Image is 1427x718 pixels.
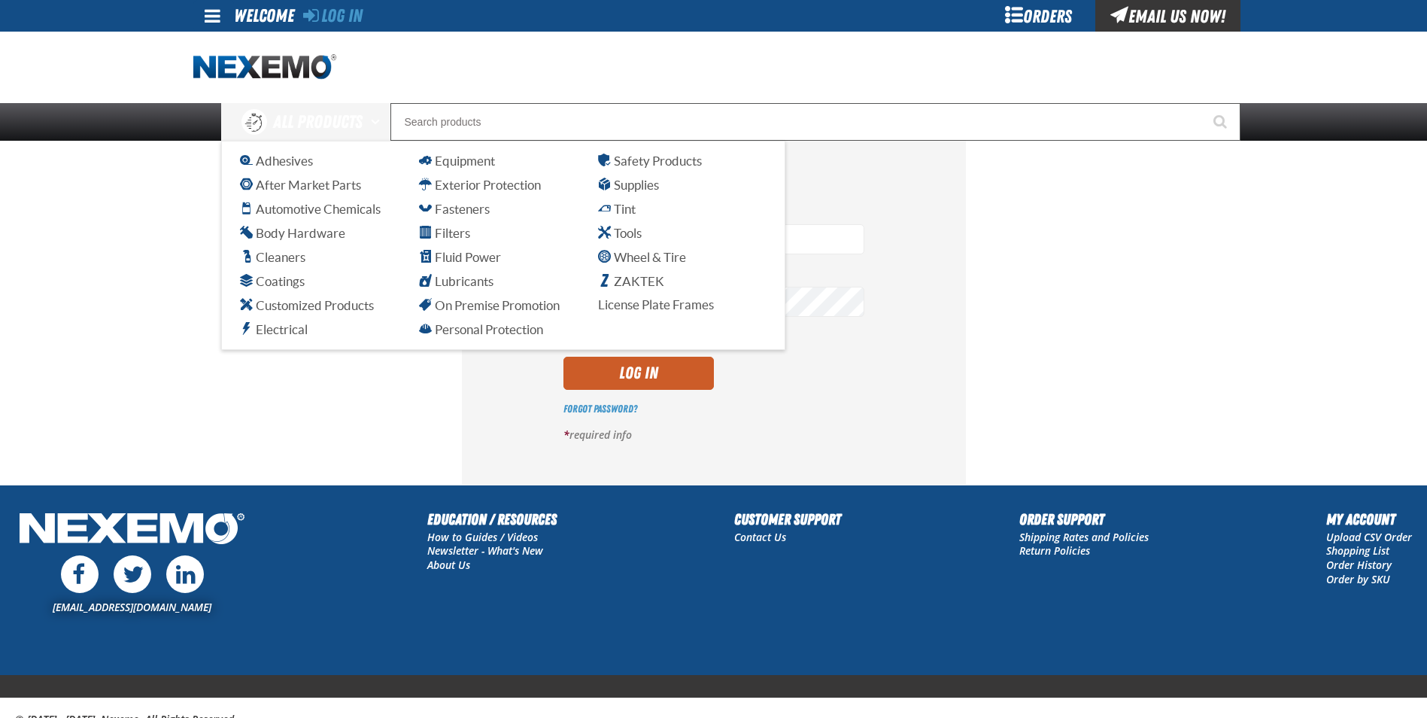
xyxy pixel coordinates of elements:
[419,178,541,192] span: Exterior Protection
[598,250,686,264] span: Wheel & Tire
[427,558,470,572] a: About Us
[1326,508,1412,531] h2: My Account
[15,508,249,552] img: Nexemo Logo
[734,508,841,531] h2: Customer Support
[598,154,702,168] span: Safety Products
[193,54,336,81] img: Nexemo logo
[598,226,642,240] span: Tools
[598,274,664,288] span: ZAKTEK
[419,322,543,336] span: Personal Protection
[419,274,493,288] span: Lubricants
[53,600,211,614] a: [EMAIL_ADDRESS][DOMAIN_NAME]
[598,178,659,192] span: Supplies
[240,226,345,240] span: Body Hardware
[1019,530,1149,544] a: Shipping Rates and Policies
[240,250,305,264] span: Cleaners
[240,298,374,312] span: Customized Products
[1019,543,1090,558] a: Return Policies
[366,103,390,141] button: Open All Products pages
[734,530,786,544] a: Contact Us
[427,508,557,531] h2: Education / Resources
[1019,508,1149,531] h2: Order Support
[1326,558,1392,572] a: Order History
[563,357,714,390] button: Log In
[1326,543,1389,558] a: Shopping List
[419,298,560,312] span: On Premise Promotion
[419,202,490,216] span: Fasteners
[390,103,1240,141] input: Search
[240,178,361,192] span: After Market Parts
[598,297,714,312] span: License Plate Frames
[427,530,538,544] a: How to Guides / Videos
[598,202,636,216] span: Tint
[1203,103,1240,141] button: Start Searching
[563,428,864,443] p: required info
[303,5,363,26] a: Log In
[419,250,501,264] span: Fluid Power
[240,322,308,336] span: Electrical
[240,274,305,288] span: Coatings
[193,54,336,81] a: Home
[419,226,470,240] span: Filters
[240,154,313,168] span: Adhesives
[273,108,363,135] span: All Products
[1326,572,1390,586] a: Order by SKU
[419,154,495,168] span: Equipment
[1326,530,1412,544] a: Upload CSV Order
[427,543,543,558] a: Newsletter - What's New
[240,202,381,216] span: Automotive Chemicals
[563,403,637,415] a: Forgot Password?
